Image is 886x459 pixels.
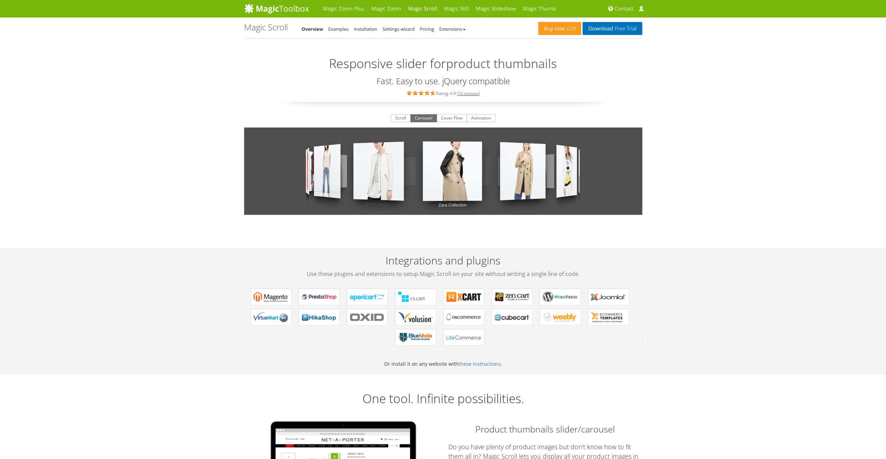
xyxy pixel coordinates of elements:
[613,26,636,31] span: Free Trial
[588,309,629,326] a: Magic Scroll for ecommerce Templates
[347,289,388,305] a: Magic Scroll for OpenCart
[244,89,642,97] div: Rating: 4.9 ( )
[437,114,467,123] button: Cover Flow
[250,289,292,305] a: Magic Scroll for Magento
[410,114,437,123] button: Carousel
[540,289,581,305] a: Magic Scroll for WordPress
[395,329,436,346] a: Magic Scroll for BlueVoda
[446,54,557,73] span: product thumbnails
[459,360,501,367] a: these instructions
[395,309,436,326] a: Magic Scroll for Volusion
[302,26,323,32] a: Overview
[491,309,533,326] a: Magic Scroll for CubeCart
[244,76,642,86] h3: Fast. Easy to use. jQuery compatible
[328,26,349,32] a: Examples
[446,292,481,302] b: Magic Scroll for X-Cart
[244,270,642,278] span: Use these plugins and extensions to setup Magic Scroll on your site without writing a single line...
[398,292,433,302] b: Magic Scroll for CS-Cart
[350,312,385,322] b: Magic Scroll for OXID
[398,332,433,343] b: Magic Scroll for BlueVoda
[543,292,578,302] b: Magic Scroll for WordPress
[543,312,578,322] b: Magic Scroll for Weebly
[495,312,529,322] b: Magic Scroll for CubeCart
[446,312,481,322] b: Magic Scroll for osCommerce
[591,312,626,322] b: Magic Scroll for ecommerce Templates
[244,23,288,32] h1: Magic Scroll
[538,22,581,35] a: Buy now£29
[254,312,288,322] b: Magic Scroll for VirtueMart
[491,289,533,305] a: Magic Scroll for Zen Cart
[583,22,642,35] a: DownloadFree Trial
[302,292,337,302] b: Magic Scroll for PrestaShop
[420,26,434,32] a: Pricing
[443,329,484,346] a: Magic Scroll for LiteCommerce
[615,5,634,12] span: Contact
[565,26,576,31] span: £29
[244,3,309,14] img: MagicToolbox.com - Image tools for your website
[395,289,436,305] a: Magic Scroll for CS-Cart
[254,292,288,302] b: Magic Scroll for Magento
[299,289,340,305] a: Magic Scroll for PrestaShop
[244,248,642,374] div: Or install it on any website with .
[354,26,377,32] a: Installation
[446,332,481,343] b: Magic Scroll for LiteCommerce
[244,392,642,406] h2: One tool. Infinite possibilities.
[591,292,626,302] b: Magic Scroll for Joomla
[302,312,337,322] b: Magic Scroll for HikaShop
[244,255,642,278] h2: Integrations and plugins
[398,312,433,322] b: Magic Scroll for Volusion
[347,309,388,326] a: Magic Scroll for OXID
[495,292,529,302] b: Magic Scroll for Zen Cart
[350,292,385,302] b: Magic Scroll for OpenCart
[366,200,390,209] span: Zara Collection
[438,201,466,210] span: Zara Collection
[540,309,581,326] a: Magic Scroll for Weebly
[439,26,466,32] a: Extensions
[588,289,629,305] a: Magic Scroll for Joomla
[299,309,340,326] a: Magic Scroll for HikaShop
[458,90,479,96] a: 16 reviews
[443,309,484,326] a: Magic Scroll for osCommerce
[244,48,642,73] h2: Responsive slider for
[391,114,411,123] button: Scroll
[448,423,642,435] h2: Product thumbnails slider/carousel
[467,114,496,123] button: Animation
[443,289,484,305] a: Magic Scroll for X-Cart
[250,309,292,326] a: Magic Scroll for VirtueMart
[382,26,415,32] a: Settings wizard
